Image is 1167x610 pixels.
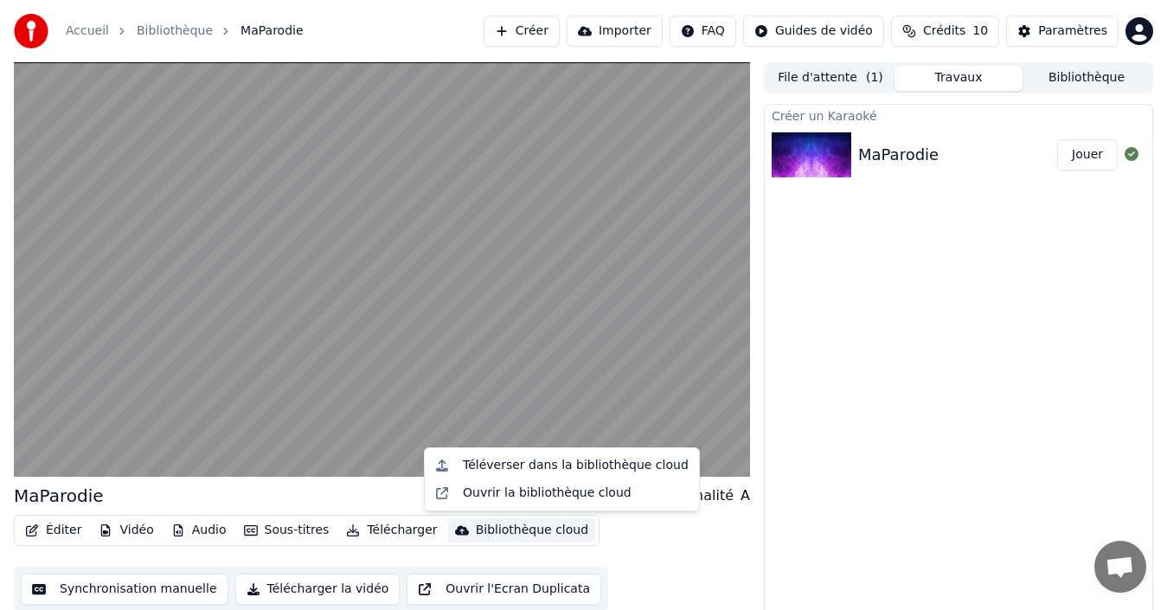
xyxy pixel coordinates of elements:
[1057,139,1118,170] button: Jouer
[766,66,894,91] button: File d'attente
[1038,22,1107,40] div: Paramètres
[164,518,234,543] button: Audio
[92,518,160,543] button: Vidéo
[484,16,560,47] button: Créer
[463,485,632,502] div: Ouvrir la bibliothèque cloud
[14,484,104,508] div: MaParodie
[339,518,444,543] button: Télécharger
[923,22,965,40] span: Crédits
[1023,66,1151,91] button: Bibliothèque
[21,574,228,605] button: Synchronisation manuelle
[670,16,736,47] button: FAQ
[741,485,750,506] div: A
[463,457,689,474] div: Téléverser dans la bibliothèque cloud
[567,16,663,47] button: Importer
[972,22,988,40] span: 10
[894,66,1023,91] button: Travaux
[66,22,304,40] nav: breadcrumb
[858,143,939,167] div: MaParodie
[1006,16,1119,47] button: Paramètres
[18,518,88,543] button: Éditer
[743,16,884,47] button: Guides de vidéo
[866,69,883,87] span: ( 1 )
[240,22,303,40] span: MaParodie
[891,16,999,47] button: Crédits10
[66,22,109,40] a: Accueil
[14,14,48,48] img: youka
[407,574,601,605] button: Ouvrir l'Ecran Duplicata
[680,485,734,506] div: Tonalité
[237,518,337,543] button: Sous-titres
[137,22,213,40] a: Bibliothèque
[476,522,588,539] div: Bibliothèque cloud
[235,574,401,605] button: Télécharger la vidéo
[1094,541,1146,593] a: Ouvrir le chat
[765,105,1152,125] div: Créer un Karaoké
